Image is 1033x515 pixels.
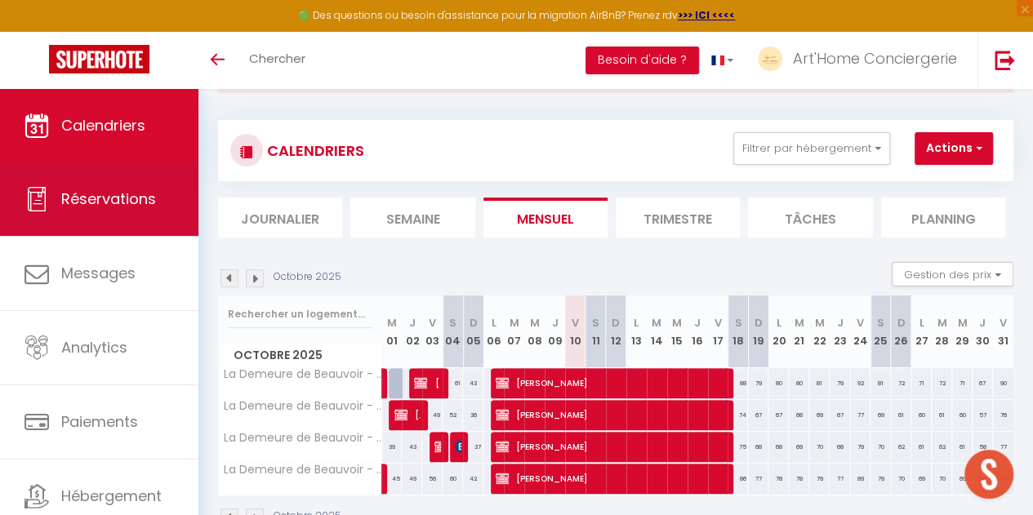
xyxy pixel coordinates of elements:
[932,464,952,494] div: 70
[402,464,422,494] div: 49
[952,432,973,462] div: 61
[748,198,872,238] li: Tâches
[733,132,890,165] button: Filtrer par hébergement
[443,400,463,430] div: 52
[830,295,850,368] th: 23
[443,464,463,494] div: 60
[530,315,540,331] abbr: M
[809,464,830,494] div: 79
[463,295,483,368] th: 05
[728,432,748,462] div: 75
[830,432,850,462] div: 68
[728,295,748,368] th: 18
[504,295,524,368] th: 07
[483,295,504,368] th: 06
[61,189,156,209] span: Réservations
[496,367,718,398] span: [PERSON_NAME]
[61,486,162,506] span: Hébergement
[647,295,667,368] th: 14
[850,295,870,368] th: 24
[952,295,973,368] th: 29
[606,295,626,368] th: 12
[237,32,318,89] a: Chercher
[789,464,809,494] div: 78
[616,198,740,238] li: Trimestre
[387,315,397,331] abbr: M
[748,432,768,462] div: 68
[219,344,381,367] span: Octobre 2025
[973,432,993,462] div: 58
[350,198,474,238] li: Semaine
[449,315,456,331] abbr: S
[61,263,136,283] span: Messages
[892,262,1013,286] button: Gestion des prix
[496,431,718,462] span: [PERSON_NAME]
[911,295,932,368] th: 27
[708,295,728,368] th: 17
[850,464,870,494] div: 89
[758,47,782,71] img: ...
[911,368,932,398] div: 71
[809,368,830,398] div: 81
[463,464,483,494] div: 42
[463,400,483,430] div: 36
[768,368,789,398] div: 80
[877,315,884,331] abbr: S
[402,432,422,462] div: 43
[891,295,911,368] th: 26
[483,198,608,238] li: Mensuel
[837,315,844,331] abbr: J
[952,400,973,430] div: 60
[857,315,864,331] abbr: V
[394,399,421,430] span: [PERSON_NAME]
[932,432,952,462] div: 62
[586,295,606,368] th: 11
[545,295,565,368] th: 09
[496,463,718,494] span: [PERSON_NAME]
[919,315,924,331] abbr: L
[510,315,519,331] abbr: M
[463,432,483,462] div: 37
[911,432,932,462] div: 61
[565,295,586,368] th: 10
[993,432,1013,462] div: 77
[221,400,385,412] span: La Demeure de Beauvoir - Le Médicis
[793,48,957,69] span: Art'Home Conciergerie
[755,315,763,331] abbr: D
[61,337,127,357] span: Analytics
[61,115,145,135] span: Calendriers
[870,400,891,430] div: 69
[932,295,952,368] th: 28
[881,198,1005,238] li: Planning
[1000,315,1007,331] abbr: V
[815,315,825,331] abbr: M
[221,432,385,444] span: La Demeure de Beauvoir - Le Fleur de Lys
[221,464,385,476] span: La Demeure de Beauvoir - Le Duc de Guise
[964,450,1013,499] div: Ouvrir le chat
[748,464,768,494] div: 77
[492,315,496,331] abbr: L
[218,198,342,238] li: Journalier
[382,295,403,368] th: 01
[897,315,905,331] abbr: D
[993,400,1013,430] div: 76
[768,295,789,368] th: 20
[870,368,891,398] div: 81
[809,400,830,430] div: 69
[891,464,911,494] div: 70
[870,295,891,368] th: 25
[672,315,682,331] abbr: M
[891,432,911,462] div: 62
[443,368,463,398] div: 61
[734,315,741,331] abbr: S
[470,315,478,331] abbr: D
[429,315,436,331] abbr: V
[382,432,403,462] div: 39
[777,315,781,331] abbr: L
[789,295,809,368] th: 21
[809,432,830,462] div: 70
[850,400,870,430] div: 77
[870,432,891,462] div: 70
[911,464,932,494] div: 69
[973,400,993,430] div: 57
